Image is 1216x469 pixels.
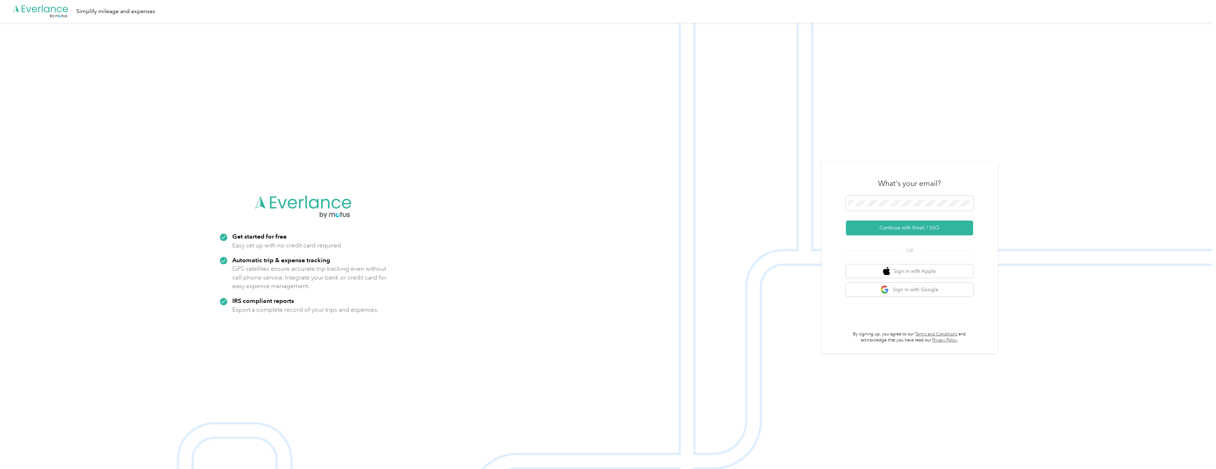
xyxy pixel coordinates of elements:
[915,332,957,337] a: Terms and Conditions
[881,285,889,294] img: google logo
[897,247,922,254] span: OR
[232,264,387,291] p: GPS satellites ensure accurate trip tracking even without cell phone service. Integrate your bank...
[846,221,973,235] button: Continue with Email / SSO
[232,233,287,240] strong: Get started for free
[232,297,294,304] strong: IRS compliant reports
[846,264,973,278] button: apple logoSign in with Apple
[883,267,890,276] img: apple logo
[932,338,957,343] a: Privacy Policy
[76,7,155,16] div: Simplify mileage and expenses
[846,283,973,297] button: google logoSign in with Google
[232,305,379,314] p: Export a complete record of your trips and expenses.
[232,241,341,250] p: Easy set up with no credit card required
[846,331,973,344] p: By signing up, you agree to our and acknowledge that you have read our .
[232,256,330,264] strong: Automatic trip & expense tracking
[878,178,941,188] h3: What's your email?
